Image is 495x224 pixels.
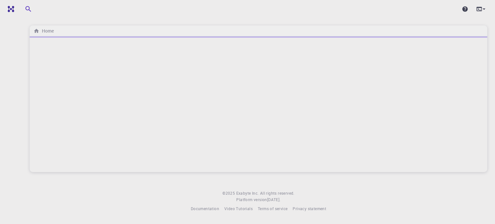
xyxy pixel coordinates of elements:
a: Exabyte Inc. [236,190,259,197]
span: Video Tutorials [224,206,253,211]
h6: Home [39,27,54,34]
span: Terms of service [258,206,287,211]
nav: breadcrumb [32,27,55,34]
span: [DATE] . [267,197,281,202]
a: Terms of service [258,206,287,212]
a: Privacy statement [293,206,326,212]
a: [DATE]. [267,197,281,203]
span: All rights reserved. [260,190,295,197]
span: © 2025 [222,190,236,197]
span: Platform version [236,197,267,203]
span: Privacy statement [293,206,326,211]
span: Documentation [191,206,219,211]
img: logo [5,6,14,12]
a: Documentation [191,206,219,212]
a: Video Tutorials [224,206,253,212]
